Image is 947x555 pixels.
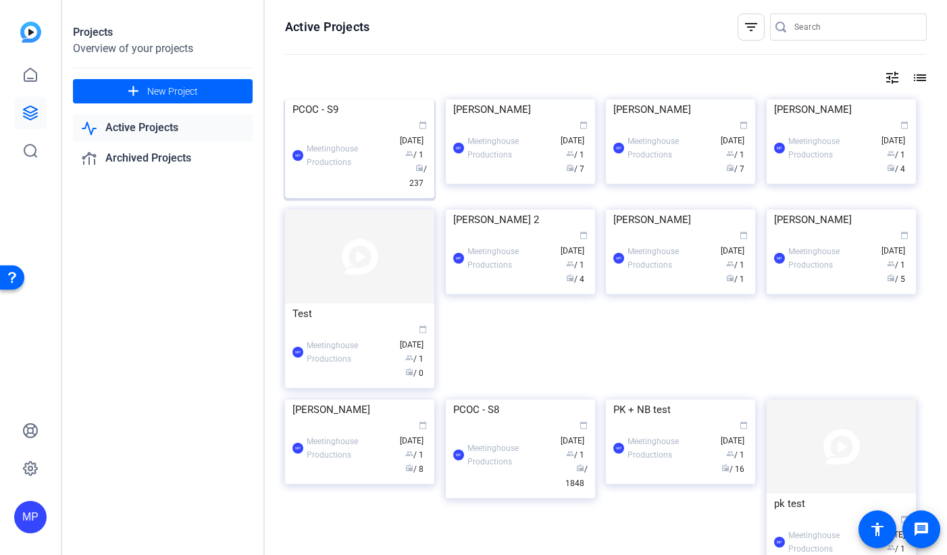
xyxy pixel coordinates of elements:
[726,450,744,460] span: / 1
[887,274,895,282] span: radio
[467,245,554,272] div: Meetinghouse Productions
[566,274,584,284] span: / 4
[887,149,895,158] span: group
[20,22,41,43] img: blue-gradient.svg
[453,253,464,264] div: MP
[869,521,886,537] mat-icon: accessibility
[726,274,744,284] span: / 1
[419,421,427,429] span: calendar_today
[887,274,905,284] span: / 5
[740,231,748,239] span: calendar_today
[566,274,574,282] span: radio
[566,150,584,160] span: / 1
[726,260,734,268] span: group
[467,135,554,162] div: Meetinghouse Productions
[566,260,584,270] span: / 1
[419,325,427,333] span: calendar_today
[900,515,908,523] span: calendar_today
[887,260,905,270] span: / 1
[147,85,198,99] span: New Project
[887,544,905,554] span: / 1
[307,142,393,169] div: Meetinghouse Productions
[405,150,424,160] span: / 1
[580,231,588,239] span: calendar_today
[884,70,900,86] mat-icon: tune
[721,422,748,445] span: [DATE]
[453,143,464,153] div: MP
[721,464,744,474] span: / 16
[887,260,895,268] span: group
[774,210,908,230] div: [PERSON_NAME]
[292,150,303,161] div: MP
[794,19,916,35] input: Search
[467,441,554,468] div: Meetinghouse Productions
[726,450,734,458] span: group
[576,464,584,472] span: radio
[774,253,785,264] div: MP
[419,121,427,129] span: calendar_today
[726,164,734,172] span: radio
[561,232,588,256] span: [DATE]
[405,450,424,460] span: / 1
[613,210,748,230] div: [PERSON_NAME]
[628,435,714,462] div: Meetinghouse Productions
[788,135,875,162] div: Meetinghouse Productions
[726,150,744,160] span: / 1
[307,339,393,366] div: Meetinghouse Productions
[73,145,253,172] a: Archived Projects
[285,19,369,35] h1: Active Projects
[292,347,303,358] div: MP
[613,143,624,153] div: MP
[453,99,588,120] div: [PERSON_NAME]
[881,232,908,256] span: [DATE]
[405,354,413,362] span: group
[887,164,895,172] span: radio
[292,400,427,420] div: [PERSON_NAME]
[774,537,785,548] div: MP
[453,450,464,460] div: MP
[125,83,142,100] mat-icon: add
[292,304,427,324] div: Test
[613,253,624,264] div: MP
[774,99,908,120] div: [PERSON_NAME]
[887,164,905,174] span: / 4
[628,245,714,272] div: Meetinghouse Productions
[788,245,875,272] div: Meetinghouse Productions
[613,99,748,120] div: [PERSON_NAME]
[405,464,424,474] span: / 8
[566,450,574,458] span: group
[405,368,424,378] span: / 0
[405,450,413,458] span: group
[73,24,253,41] div: Projects
[726,149,734,158] span: group
[613,400,748,420] div: PK + NB test
[726,260,744,270] span: / 1
[721,232,748,256] span: [DATE]
[774,143,785,153] div: MP
[580,421,588,429] span: calendar_today
[405,368,413,376] span: radio
[453,400,588,420] div: PCOC - S8
[307,435,393,462] div: Meetinghouse Productions
[774,493,908,514] div: pk test
[613,443,624,454] div: MP
[566,260,574,268] span: group
[405,464,413,472] span: radio
[566,450,584,460] span: / 1
[743,19,759,35] mat-icon: filter_list
[721,464,730,472] span: radio
[415,164,424,172] span: radio
[453,210,588,230] div: [PERSON_NAME] 2
[292,99,427,120] div: PCOC - S9
[561,422,588,445] span: [DATE]
[887,150,905,160] span: / 1
[73,79,253,103] button: New Project
[726,164,744,174] span: / 7
[900,121,908,129] span: calendar_today
[73,41,253,57] div: Overview of your projects
[405,354,424,364] span: / 1
[913,521,929,537] mat-icon: message
[900,231,908,239] span: calendar_today
[911,70,927,86] mat-icon: list
[566,164,584,174] span: / 7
